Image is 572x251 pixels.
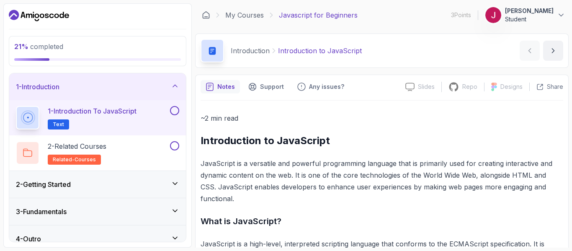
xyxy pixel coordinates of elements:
[413,66,564,213] iframe: chat widget
[520,41,540,61] button: previous content
[53,121,64,128] span: Text
[48,106,137,116] p: 1 - Introduction to JavaScript
[16,82,59,92] h3: 1 - Introduction
[16,106,179,129] button: 1-Introduction to JavaScriptText
[14,42,28,51] span: 21 %
[16,179,71,189] h3: 2 - Getting Started
[505,7,554,15] p: [PERSON_NAME]
[9,198,186,225] button: 3-Fundamentals
[243,80,289,93] button: Support button
[201,112,563,124] p: ~2 min read
[202,11,210,19] a: Dashboard
[201,158,563,204] p: JavaScript is a versatile and powerful programming language that is primarily used for creating i...
[543,41,563,61] button: next content
[16,207,67,217] h3: 3 - Fundamentals
[278,46,362,56] p: Introduction to JavaScript
[201,134,563,147] h2: Introduction to JavaScript
[309,83,344,91] p: Any issues?
[231,46,270,56] p: Introduction
[225,10,264,20] a: My Courses
[537,217,564,243] iframe: chat widget
[16,141,179,165] button: 2-Related Coursesrelated-courses
[201,80,240,93] button: notes button
[451,11,471,19] p: 3 Points
[217,83,235,91] p: Notes
[201,215,563,228] h3: What is JavaScript?
[14,42,63,51] span: completed
[279,10,358,20] p: Javascript for Beginners
[485,7,501,23] img: user profile image
[260,83,284,91] p: Support
[9,171,186,198] button: 2-Getting Started
[16,234,41,244] h3: 4 - Outro
[292,80,349,93] button: Feedback button
[53,156,96,163] span: related-courses
[485,7,565,23] button: user profile image[PERSON_NAME]Student
[9,73,186,100] button: 1-Introduction
[48,141,106,151] p: 2 - Related Courses
[9,9,69,22] a: Dashboard
[505,15,554,23] p: Student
